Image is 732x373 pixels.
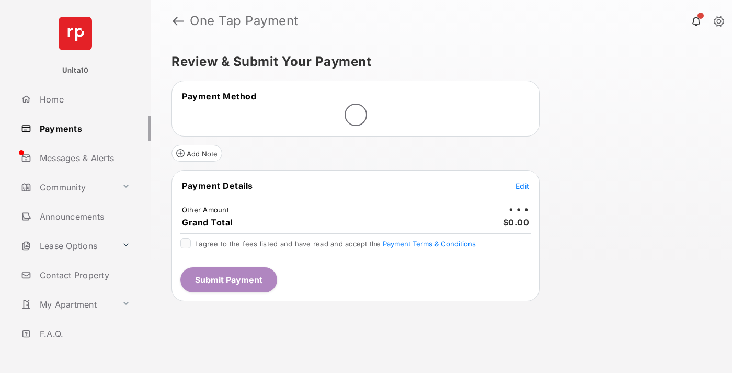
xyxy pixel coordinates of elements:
[181,205,230,214] td: Other Amount
[17,233,118,258] a: Lease Options
[17,87,151,112] a: Home
[180,267,277,292] button: Submit Payment
[17,321,151,346] a: F.A.Q.
[516,180,529,191] button: Edit
[182,217,233,228] span: Grand Total
[17,145,151,171] a: Messages & Alerts
[190,15,299,27] strong: One Tap Payment
[59,17,92,50] img: svg+xml;base64,PHN2ZyB4bWxucz0iaHR0cDovL3d3dy53My5vcmcvMjAwMC9zdmciIHdpZHRoPSI2NCIgaGVpZ2h0PSI2NC...
[516,182,529,190] span: Edit
[171,55,703,68] h5: Review & Submit Your Payment
[62,65,89,76] p: Unita10
[17,116,151,141] a: Payments
[182,91,256,101] span: Payment Method
[17,204,151,229] a: Announcements
[182,180,253,191] span: Payment Details
[17,175,118,200] a: Community
[17,292,118,317] a: My Apartment
[503,217,530,228] span: $0.00
[195,240,476,248] span: I agree to the fees listed and have read and accept the
[171,145,222,162] button: Add Note
[17,263,151,288] a: Contact Property
[383,240,476,248] button: I agree to the fees listed and have read and accept the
